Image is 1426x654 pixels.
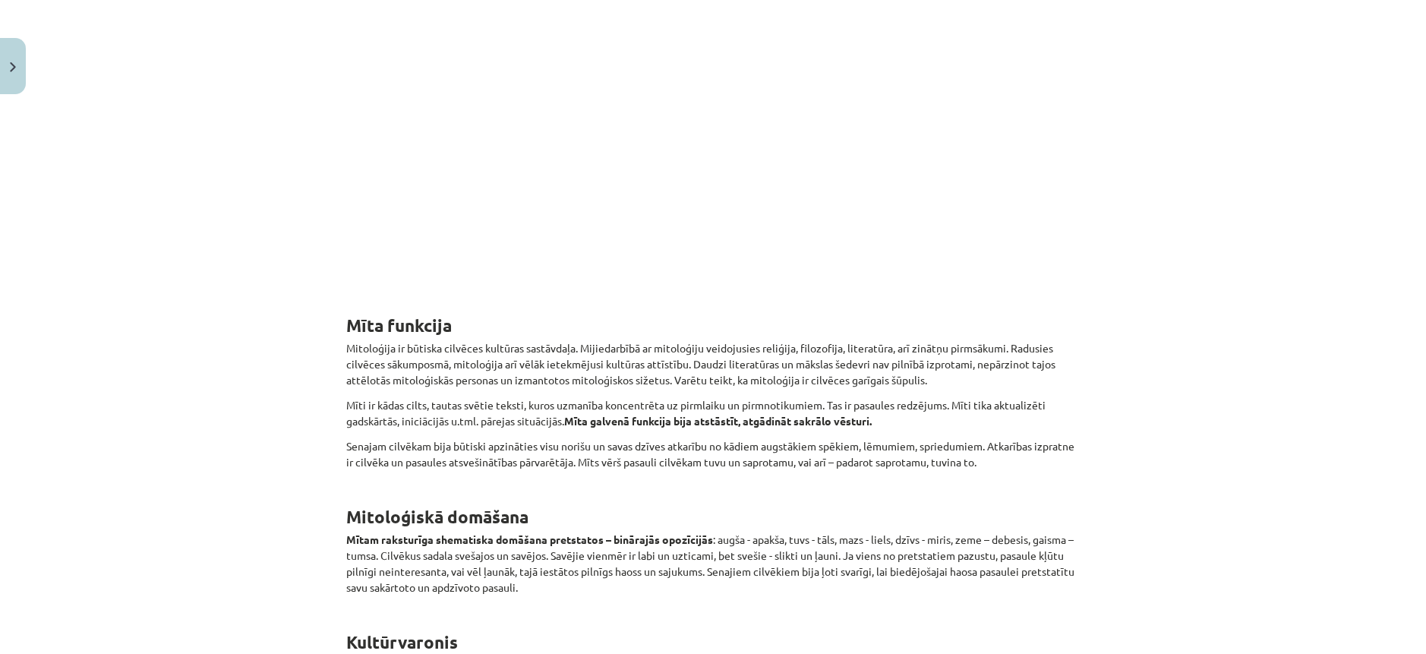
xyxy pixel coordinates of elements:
strong: Mīta funkcija [346,314,452,336]
p: : augša - apakša, tuvs - tāls, mazs - liels, dzīvs - miris, zeme – debesis, gaisma – tumsa. Cilvē... [346,532,1080,596]
strong: Kultūrvaronis [346,631,458,653]
p: Senajam cilvēkam bija būtiski apzināties visu norišu un savas dzīves atkarību no kādiem augstākie... [346,438,1080,470]
strong: Mitoloģiskā domāšana [346,506,528,528]
p: Mitoloģija ir būtiska cilvēces kultūras sastāvdaļa. Mijiedarbībā ar mitoloģiju veidojusies reliģi... [346,340,1080,388]
p: Mīti ir kādas cilts, tautas svētie teksti, kuros uzmanība koncentrēta uz pirmlaiku un pirmnotikum... [346,397,1080,429]
b: Mītam raksturīga shematiska domāšana pretstatos – binārajās opozīcijās [346,532,713,546]
b: Mīta galvenā funkcija bija atstāstīt, atgādināt sakrālo vēsturi. [564,414,872,428]
img: icon-close-lesson-0947bae3869378f0d4975bcd49f059093ad1ed9edebbc8119c70593378902aed.svg [10,62,16,72]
